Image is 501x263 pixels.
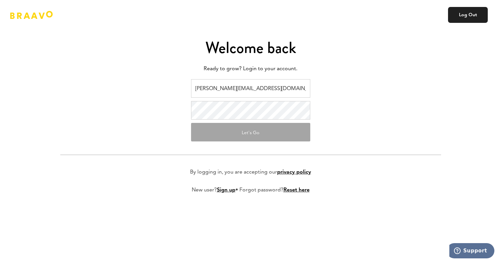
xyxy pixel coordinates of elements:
[283,187,310,193] a: Reset here
[191,79,310,98] input: Email
[217,187,235,193] a: Sign up
[190,168,311,176] p: By logging in, you are accepting our
[449,243,494,260] iframe: Opens a widget where you can find more information
[192,186,310,194] p: New user? • Forgot password?
[191,123,310,141] button: Let's Go
[205,36,296,59] span: Welcome back
[448,7,488,23] a: Log Out
[277,170,311,175] a: privacy policy
[60,64,441,74] p: Ready to grow? Login to your account.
